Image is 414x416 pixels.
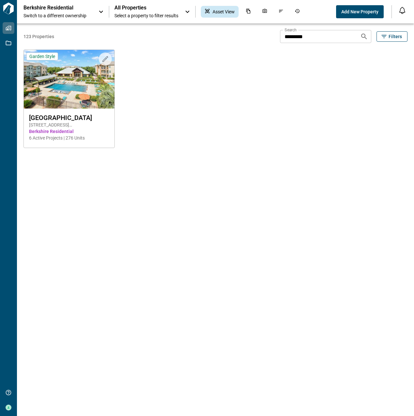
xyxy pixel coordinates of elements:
button: Open notification feed [397,5,407,16]
button: Filters [377,31,407,42]
button: Search properties [358,30,371,43]
div: Photos [258,6,271,18]
span: Berkshire Residential [29,128,109,135]
div: Job History [291,6,304,18]
span: All Properties [114,5,178,11]
span: Filters [389,33,402,40]
span: Asset View [213,8,235,15]
div: Documents [242,6,255,18]
label: Search [285,27,297,33]
span: 123 Properties [23,33,277,40]
p: Berkshire Residential [23,5,82,11]
span: [STREET_ADDRESS][PERSON_NAME] , San Antonio , [GEOGRAPHIC_DATA] [29,122,109,128]
img: property-asset [24,50,114,109]
span: Switch to a different ownership [23,12,92,19]
div: Asset View [201,6,239,18]
span: Select a property to filter results [114,12,178,19]
span: [GEOGRAPHIC_DATA] [29,114,109,122]
span: 6 Active Projects | 276 Units [29,135,109,141]
div: Issues & Info [274,6,288,18]
span: Add New Property [341,8,378,15]
button: Add New Property [336,5,384,18]
span: Garden Style [29,53,55,59]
